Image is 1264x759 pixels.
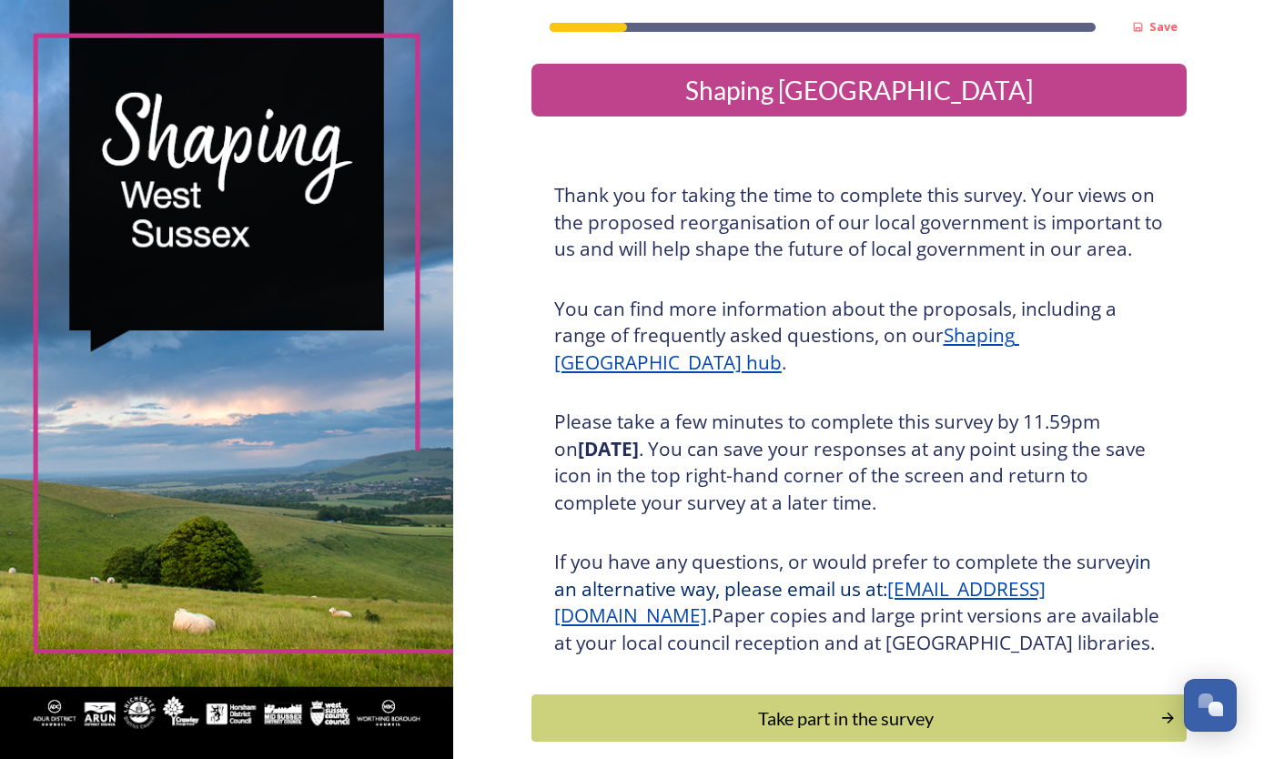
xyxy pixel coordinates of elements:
[541,704,1150,732] div: Take part in the survey
[1149,18,1178,35] strong: Save
[554,182,1164,263] h3: Thank you for taking the time to complete this survey. Your views on the proposed reorganisation ...
[554,576,1046,629] a: [EMAIL_ADDRESS][DOMAIN_NAME]
[554,322,1019,375] a: Shaping [GEOGRAPHIC_DATA] hub
[1184,679,1237,732] button: Open Chat
[578,436,639,461] strong: [DATE]
[554,409,1164,516] h3: Please take a few minutes to complete this survey by 11.59pm on . You can save your responses at ...
[554,549,1156,602] span: in an alternative way, please email us at:
[707,602,712,628] span: .
[554,296,1164,377] h3: You can find more information about the proposals, including a range of frequently asked question...
[531,694,1187,742] button: Continue
[539,71,1179,109] div: Shaping [GEOGRAPHIC_DATA]
[554,549,1164,656] h3: If you have any questions, or would prefer to complete the survey Paper copies and large print ve...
